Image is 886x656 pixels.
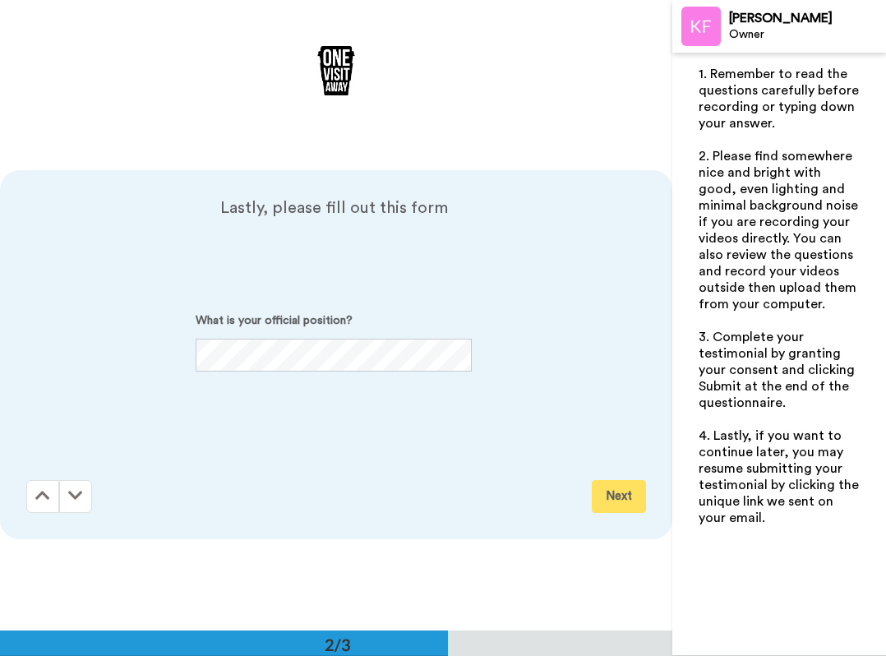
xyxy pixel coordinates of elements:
span: 4. Lastly, if you want to continue later, you may resume submitting your testimonial by clicking ... [699,429,862,524]
span: Lastly, please fill out this form [26,196,641,219]
span: 2. Please find somewhere nice and bright with good, even lighting and minimal background noise if... [699,150,861,311]
img: Profile Image [681,7,721,46]
button: Next [592,480,646,513]
span: What is your official position? [196,312,353,339]
span: 1. Remember to read the questions carefully before recording or typing down your answer. [699,67,862,130]
div: [PERSON_NAME] [729,11,885,26]
span: 3. Complete your testimonial by granting your consent and clicking Submit at the end of the quest... [699,330,858,409]
div: Owner [729,28,885,42]
div: 2/3 [298,633,377,656]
